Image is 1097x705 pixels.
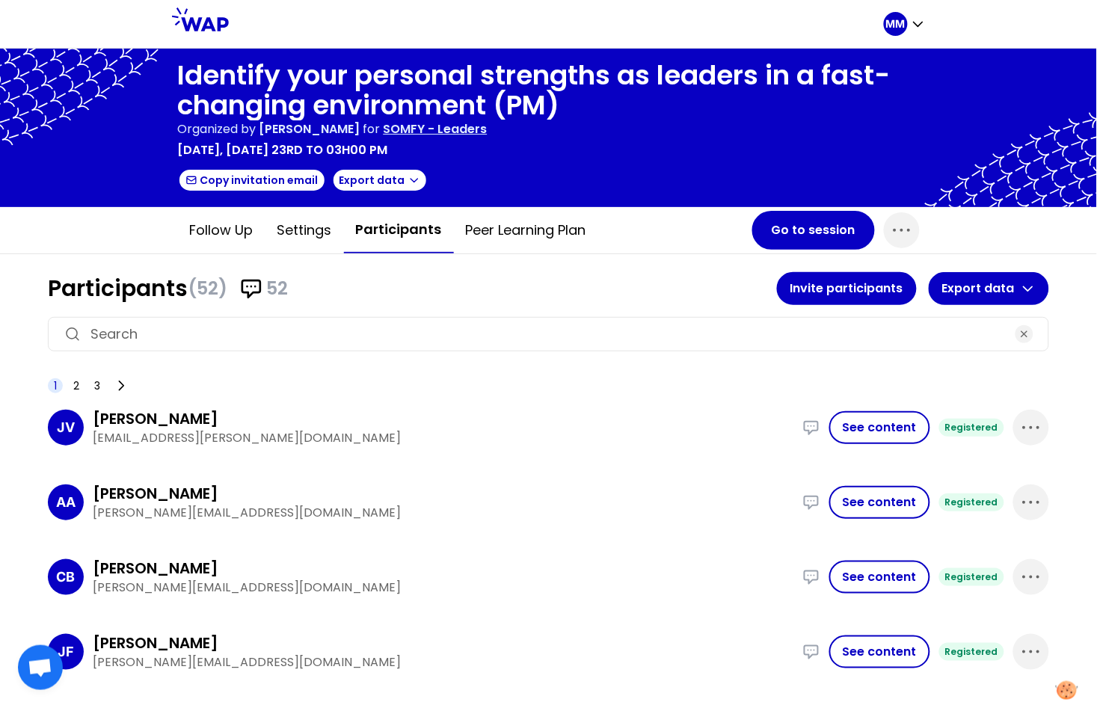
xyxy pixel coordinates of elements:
h3: [PERSON_NAME] [93,632,218,653]
p: [EMAIL_ADDRESS][PERSON_NAME][DOMAIN_NAME] [93,429,793,447]
span: 52 [266,277,288,301]
h3: [PERSON_NAME] [93,483,218,504]
input: Search [90,324,1007,345]
button: Copy invitation email [178,168,326,192]
span: 2 [73,378,79,393]
div: Ouvrir le chat [18,645,63,690]
div: Registered [939,568,1004,586]
button: Invite participants [777,272,917,305]
p: JF [58,641,74,662]
button: Export data [332,168,428,192]
div: Registered [939,419,1004,437]
span: 1 [54,378,57,393]
button: See content [829,486,930,519]
span: (52) [188,277,227,301]
p: Organized by [178,120,256,138]
button: See content [829,635,930,668]
h3: [PERSON_NAME] [93,558,218,579]
p: [PERSON_NAME][EMAIL_ADDRESS][DOMAIN_NAME] [93,579,793,597]
p: JV [57,417,75,438]
button: Go to session [752,211,875,250]
p: MM [886,16,906,31]
button: See content [829,411,930,444]
button: MM [884,12,926,36]
p: CB [57,567,76,588]
button: Export data [929,272,1049,305]
button: Peer learning plan [454,208,598,253]
button: See content [829,561,930,594]
p: [PERSON_NAME][EMAIL_ADDRESS][DOMAIN_NAME] [93,653,793,671]
div: Registered [939,643,1004,661]
div: Registered [939,493,1004,511]
h3: [PERSON_NAME] [93,408,218,429]
span: 3 [94,378,100,393]
button: Settings [265,208,344,253]
h1: Participants [48,275,777,302]
p: [DATE], [DATE] 23rd to 03h00 pm [178,141,388,159]
h1: Identify your personal strengths as leaders in a fast-changing environment (PM) [178,61,920,120]
p: [PERSON_NAME][EMAIL_ADDRESS][DOMAIN_NAME] [93,504,793,522]
button: Follow up [178,208,265,253]
span: [PERSON_NAME] [259,120,360,138]
p: for [363,120,381,138]
button: Participants [344,207,454,253]
p: SOMFY - Leaders [384,120,488,138]
p: AA [56,492,76,513]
